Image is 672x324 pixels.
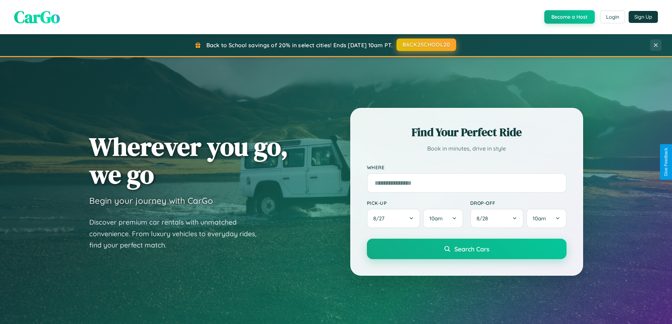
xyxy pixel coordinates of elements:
button: 10am [526,209,566,228]
span: 10am [533,215,546,222]
button: 8/28 [470,209,524,228]
span: 8 / 27 [373,215,388,222]
h3: Begin your journey with CarGo [89,195,213,206]
button: BACK2SCHOOL20 [396,38,456,51]
p: Book in minutes, drive in style [367,143,567,154]
p: Discover premium car rentals with unmatched convenience. From luxury vehicles to everyday rides, ... [89,216,266,251]
span: Search Cars [454,245,489,253]
button: Search Cars [367,239,567,259]
div: Give Feedback [664,148,668,176]
span: 8 / 28 [477,215,491,222]
button: 8/27 [367,209,420,228]
span: CarGo [14,5,60,29]
span: Back to School savings of 20% in select cities! Ends [DATE] 10am PT. [206,42,393,49]
button: Login [600,11,625,23]
h2: Find Your Perfect Ride [367,124,567,140]
button: Become a Host [544,10,595,24]
span: 10am [429,215,443,222]
label: Where [367,164,567,170]
button: 10am [423,209,463,228]
label: Pick-up [367,200,463,206]
label: Drop-off [470,200,567,206]
h1: Wherever you go, we go [89,133,288,188]
button: Sign Up [629,11,658,23]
